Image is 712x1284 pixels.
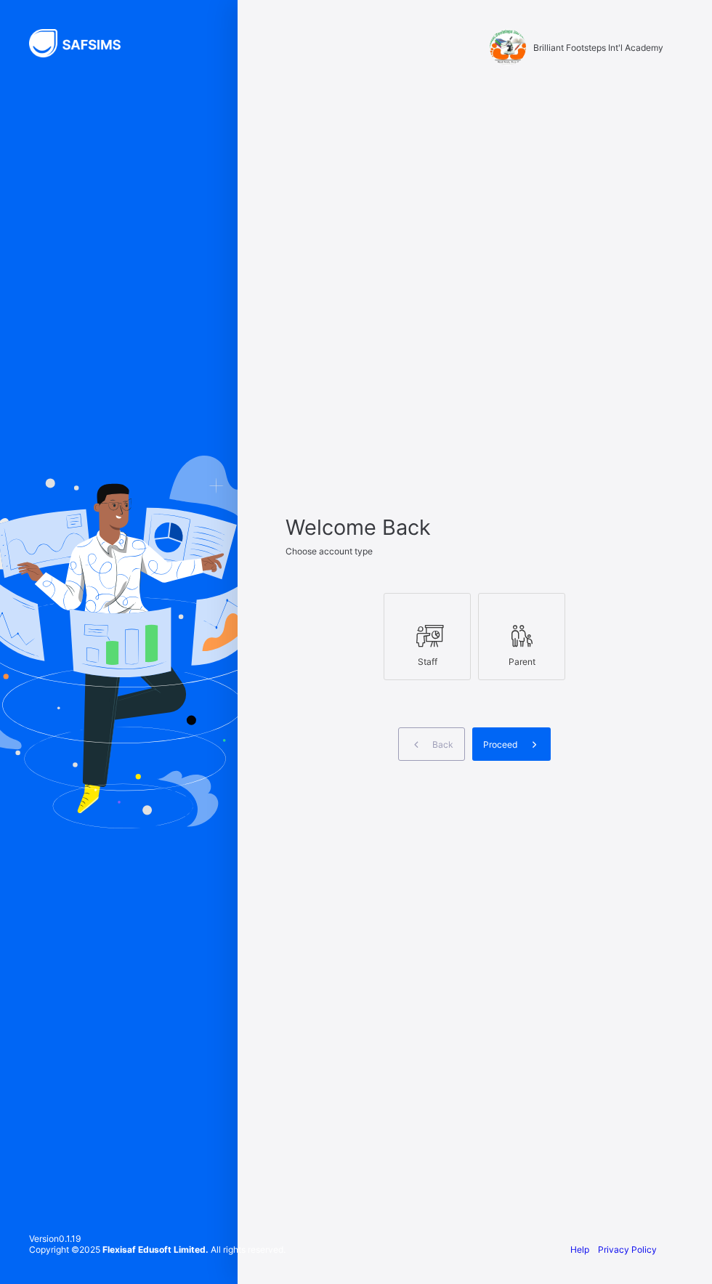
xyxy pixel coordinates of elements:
[533,42,663,53] span: Brilliant Footsteps Int'l Academy
[29,29,138,57] img: SAFSIMS Logo
[392,649,463,674] div: Staff
[29,1233,286,1244] span: Version 0.1.19
[598,1244,657,1255] a: Privacy Policy
[486,649,557,674] div: Parent
[286,514,663,540] span: Welcome Back
[29,1244,286,1255] span: Copyright © 2025 All rights reserved.
[570,1244,589,1255] a: Help
[102,1244,209,1255] strong: Flexisaf Edusoft Limited.
[432,739,453,750] span: Back
[483,739,517,750] span: Proceed
[286,546,373,557] span: Choose account type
